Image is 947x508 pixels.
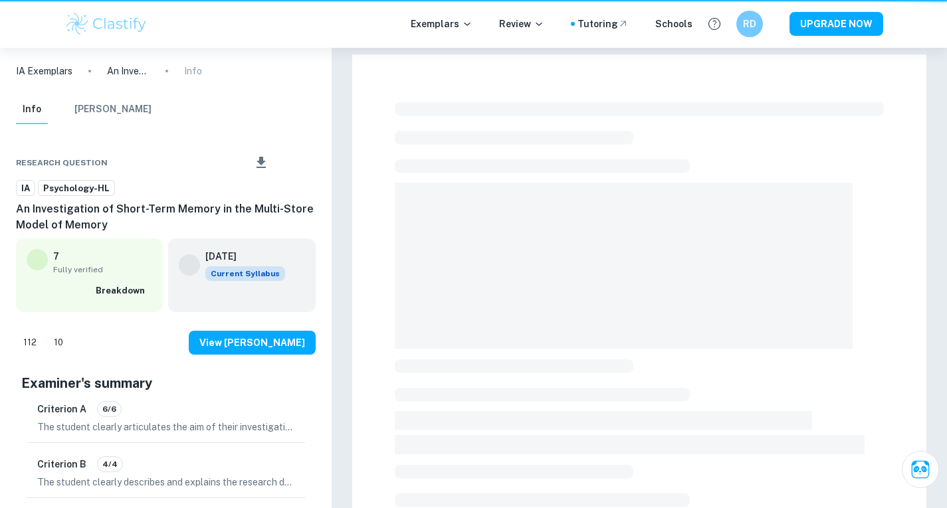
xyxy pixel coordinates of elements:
[205,266,285,281] div: This exemplar is based on the current syllabus. Feel free to refer to it for inspiration/ideas wh...
[189,331,316,355] button: View [PERSON_NAME]
[736,11,763,37] button: RD
[64,11,149,37] img: Clastify logo
[16,180,35,197] a: IA
[411,17,473,31] p: Exemplars
[21,373,310,393] h5: Examiner's summary
[292,155,302,171] div: Bookmark
[38,180,115,197] a: Psychology-HL
[499,17,544,31] p: Review
[221,155,231,171] div: Share
[234,145,289,180] div: Download
[703,13,726,35] button: Help and Feedback
[37,420,294,434] p: The student clearly articulates the aim of their investigation, focusing on the effect of delay t...
[98,403,121,415] span: 6/6
[578,17,629,31] a: Tutoring
[16,336,44,349] span: 112
[47,336,70,349] span: 10
[37,475,294,489] p: The student clearly describes and explains the research design, detailing the independent measure...
[184,64,202,78] p: Info
[92,281,152,301] button: Breakdown
[305,155,316,171] div: Report issue
[53,249,59,264] p: 7
[47,332,70,353] div: Dislike
[53,264,152,276] span: Fully verified
[16,201,316,233] h6: An Investigation of Short-Term Memory in the Multi-Store Model of Memory
[17,182,35,195] span: IA
[16,157,108,169] span: Research question
[205,249,274,264] h6: [DATE]
[107,64,150,78] p: An Investigation of Short-Term Memory in the Multi-Store Model of Memory
[742,17,757,31] h6: RD
[789,12,883,36] button: UPGRADE NOW
[655,17,692,31] a: Schools
[98,458,122,470] span: 4/4
[37,457,86,471] h6: Criterion B
[16,64,72,78] a: IA Exemplars
[39,182,114,195] span: Psychology-HL
[902,451,939,488] button: Ask Clai
[74,95,152,124] button: [PERSON_NAME]
[205,266,285,281] span: Current Syllabus
[16,95,48,124] button: Info
[16,332,44,353] div: Like
[37,402,86,416] h6: Criterion A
